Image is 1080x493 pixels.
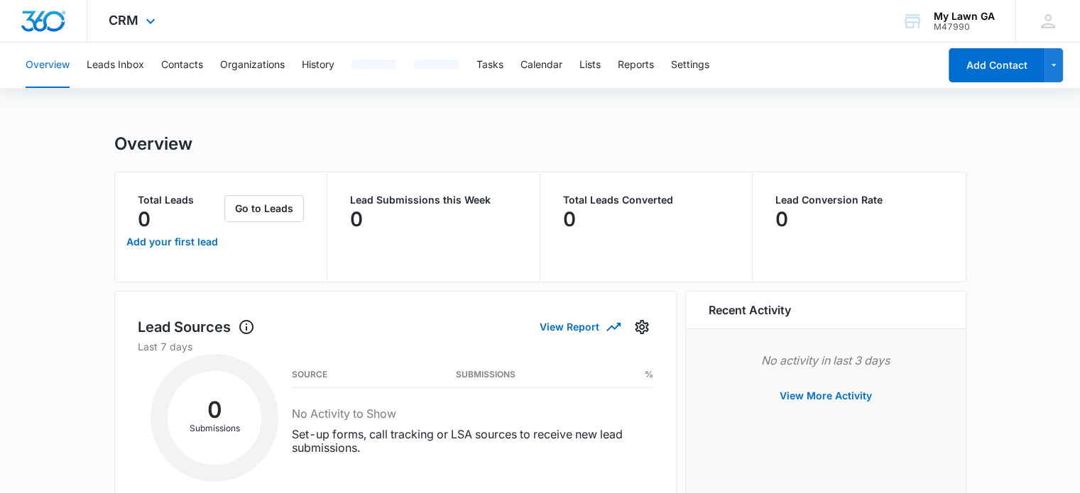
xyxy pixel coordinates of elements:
[124,225,222,259] a: Add your first lead
[350,208,363,231] p: 0
[456,371,516,378] h3: Submissions
[934,22,995,32] div: account id
[26,43,70,88] button: Overview
[949,48,1044,82] button: Add Contact
[292,405,653,422] h3: No Activity to Show
[109,13,138,28] span: CRM
[168,401,261,419] h2: 0
[168,422,261,435] p: Submissions
[292,428,653,455] p: Set-up forms, call tracking or LSA sources to receive new lead submissions.
[224,202,304,214] a: Go to Leads
[292,371,327,378] h3: Source
[631,316,653,338] button: Settings
[138,339,653,354] p: Last 7 days
[775,195,943,205] p: Lead Conversion Rate
[224,195,304,222] button: Go to Leads
[350,195,517,205] p: Lead Submissions this Week
[138,208,151,231] p: 0
[671,43,709,88] button: Settings
[579,43,601,88] button: Lists
[563,195,730,205] p: Total Leads Converted
[87,43,144,88] button: Leads Inbox
[775,208,788,231] p: 0
[618,43,654,88] button: Reports
[161,43,203,88] button: Contacts
[934,11,995,22] div: account name
[138,316,255,338] h1: Lead Sources
[765,379,886,413] button: View More Activity
[644,371,653,378] h3: %
[540,314,619,339] button: View Report
[520,43,562,88] button: Calendar
[709,301,791,318] h6: Recent Activity
[563,208,576,231] p: 0
[114,133,192,155] h1: Overview
[476,43,503,88] button: Tasks
[302,43,334,88] button: History
[138,195,222,205] p: Total Leads
[220,43,285,88] button: Organizations
[709,352,943,369] p: No activity in last 3 days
